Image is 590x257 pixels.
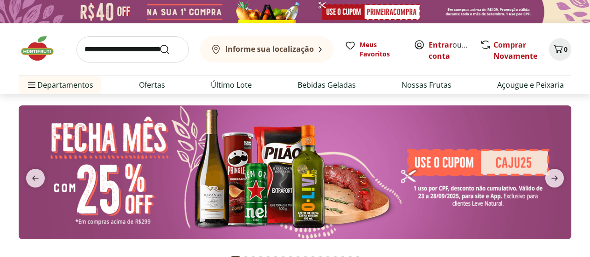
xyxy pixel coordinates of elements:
[225,44,314,54] b: Informe sua localização
[76,36,189,63] input: search
[564,45,568,54] span: 0
[429,40,480,61] a: Criar conta
[402,79,451,90] a: Nossas Frutas
[19,105,571,239] img: banana
[345,40,403,59] a: Meus Favoritos
[298,79,356,90] a: Bebidas Geladas
[26,74,93,96] span: Departamentos
[26,74,37,96] button: Menu
[538,169,571,188] button: next
[19,35,65,63] img: Hortifruti
[493,40,537,61] a: Comprar Novamente
[549,38,571,61] button: Carrinho
[429,39,470,62] span: ou
[211,79,252,90] a: Último Lote
[200,36,333,63] button: Informe sua localização
[139,79,165,90] a: Ofertas
[159,44,181,55] button: Submit Search
[429,40,452,50] a: Entrar
[360,40,403,59] span: Meus Favoritos
[497,79,564,90] a: Açougue e Peixaria
[19,169,52,188] button: previous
